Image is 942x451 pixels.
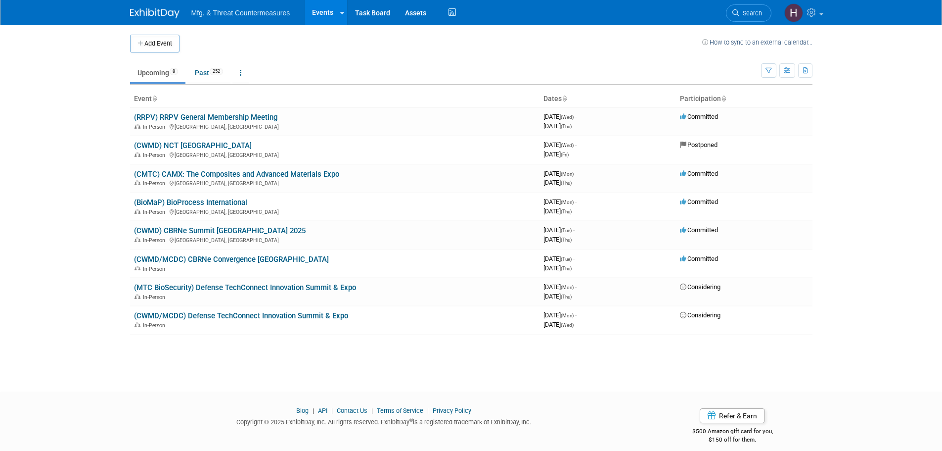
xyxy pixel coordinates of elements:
a: How to sync to an external calendar... [702,39,812,46]
span: - [575,113,577,120]
div: [GEOGRAPHIC_DATA], [GEOGRAPHIC_DATA] [134,236,536,244]
span: | [329,407,335,414]
a: Sort by Event Name [152,95,157,102]
span: [DATE] [543,113,577,120]
div: [GEOGRAPHIC_DATA], [GEOGRAPHIC_DATA] [134,150,536,158]
span: [DATE] [543,207,572,215]
span: In-Person [143,322,168,329]
span: Mfg. & Threat Countermeasures [191,9,290,17]
img: In-Person Event [135,322,140,327]
span: (Mon) [561,285,574,290]
span: | [369,407,375,414]
span: In-Person [143,209,168,215]
a: Upcoming8 [130,63,185,82]
span: 8 [170,68,178,75]
span: Committed [680,170,718,177]
sup: ® [409,417,413,423]
a: (BioMaP) BioProcess International [134,198,247,207]
img: In-Person Event [135,209,140,214]
div: [GEOGRAPHIC_DATA], [GEOGRAPHIC_DATA] [134,179,536,187]
span: - [575,170,577,177]
div: [GEOGRAPHIC_DATA], [GEOGRAPHIC_DATA] [134,122,536,130]
span: | [310,407,316,414]
img: In-Person Event [135,266,140,271]
a: Contact Us [337,407,367,414]
a: (CMTC) CAMX: The Composites and Advanced Materials Expo [134,170,339,179]
div: [GEOGRAPHIC_DATA], [GEOGRAPHIC_DATA] [134,207,536,215]
span: In-Person [143,237,168,244]
a: Past252 [187,63,230,82]
img: In-Person Event [135,180,140,185]
span: Considering [680,311,720,319]
span: [DATE] [543,150,569,158]
span: | [425,407,431,414]
span: [DATE] [543,293,572,300]
th: Dates [539,91,676,107]
span: (Thu) [561,180,572,186]
span: In-Person [143,180,168,187]
button: Add Event [130,35,179,52]
span: Considering [680,283,720,291]
span: (Thu) [561,294,572,300]
span: In-Person [143,294,168,301]
span: (Fri) [561,152,569,157]
span: [DATE] [543,255,575,262]
a: API [318,407,327,414]
span: Postponed [680,141,718,149]
span: (Wed) [561,322,574,328]
a: Sort by Participation Type [721,95,726,102]
img: In-Person Event [135,152,140,157]
th: Participation [676,91,812,107]
span: [DATE] [543,179,572,186]
span: [DATE] [543,198,577,205]
a: Sort by Start Date [562,95,567,102]
span: [DATE] [543,264,572,272]
span: [DATE] [543,311,577,319]
span: (Mon) [561,313,574,318]
span: - [573,226,575,234]
span: (Wed) [561,143,574,148]
span: Search [739,9,762,17]
span: [DATE] [543,226,575,234]
span: [DATE] [543,321,574,328]
img: ExhibitDay [130,8,179,18]
span: - [575,198,577,205]
img: In-Person Event [135,294,140,299]
span: - [573,255,575,262]
span: (Thu) [561,124,572,129]
span: (Thu) [561,266,572,271]
span: (Thu) [561,237,572,243]
span: [DATE] [543,170,577,177]
a: (CWMD/MCDC) CBRNe Convergence [GEOGRAPHIC_DATA] [134,255,329,264]
span: [DATE] [543,236,572,243]
span: (Thu) [561,209,572,214]
span: In-Person [143,152,168,158]
span: [DATE] [543,141,577,149]
a: (CWMD) NCT [GEOGRAPHIC_DATA] [134,141,252,150]
span: Committed [680,198,718,205]
span: Committed [680,113,718,120]
th: Event [130,91,539,107]
a: (RRPV) RRPV General Membership Meeting [134,113,277,122]
span: In-Person [143,124,168,130]
span: In-Person [143,266,168,272]
span: (Tue) [561,228,572,233]
span: [DATE] [543,122,572,130]
div: $150 off for them. [653,436,812,444]
img: Hillary Hawkins [784,3,803,22]
span: (Tue) [561,256,572,262]
a: Terms of Service [377,407,423,414]
span: - [575,141,577,149]
span: Committed [680,226,718,234]
img: In-Person Event [135,237,140,242]
span: (Mon) [561,200,574,205]
a: Search [726,4,771,22]
a: (CWMD) CBRNe Summit [GEOGRAPHIC_DATA] 2025 [134,226,306,235]
div: Copyright © 2025 ExhibitDay, Inc. All rights reserved. ExhibitDay is a registered trademark of Ex... [130,415,638,427]
span: (Wed) [561,114,574,120]
a: Privacy Policy [433,407,471,414]
span: - [575,283,577,291]
span: [DATE] [543,283,577,291]
a: Blog [296,407,309,414]
span: 252 [210,68,223,75]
